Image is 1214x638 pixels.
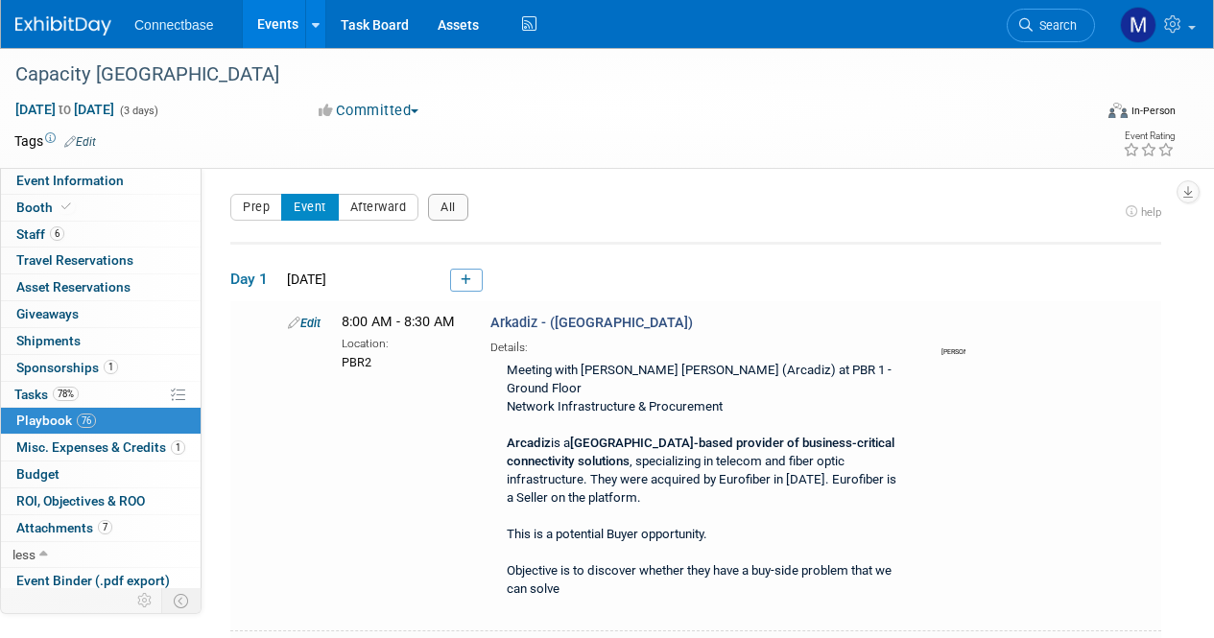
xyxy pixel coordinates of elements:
[16,360,118,375] span: Sponsorships
[490,356,908,606] div: Meeting with [PERSON_NAME] [PERSON_NAME] (Arcadiz) at PBR 1 - Ground Floor Network Infrastructure...
[338,194,419,221] button: Afterward
[53,387,79,401] span: 78%
[1123,131,1175,141] div: Event Rating
[16,200,75,215] span: Booth
[15,16,111,35] img: ExhibitDay
[281,194,339,221] button: Event
[941,319,1009,339] img: John Giblin
[941,339,965,351] div: John Giblin
[1007,9,1095,42] a: Search
[1,488,201,514] a: ROI, Objectives & ROO
[1,328,201,354] a: Shipments
[342,314,455,330] span: 8:00 AM - 8:30 AM
[1,461,201,487] a: Budget
[64,135,96,149] a: Edit
[16,413,96,428] span: Playbook
[1,168,201,194] a: Event Information
[342,333,462,352] div: Location:
[1033,18,1077,33] span: Search
[230,194,282,221] button: Prep
[14,131,96,151] td: Tags
[1,274,201,300] a: Asset Reservations
[14,387,79,402] span: Tasks
[1141,205,1161,219] span: help
[1,542,201,568] a: less
[1,195,201,221] a: Booth
[16,439,185,455] span: Misc. Expenses & Credits
[16,173,124,188] span: Event Information
[77,414,96,428] span: 76
[428,194,468,221] button: All
[1,515,201,541] a: Attachments7
[490,315,693,331] span: Arkadiz - ([GEOGRAPHIC_DATA])
[129,588,162,613] td: Personalize Event Tab Strip
[134,17,214,33] span: Connectbase
[1108,103,1128,118] img: Format-Inperson.png
[98,520,112,534] span: 7
[1,568,201,594] a: Event Binder (.pdf export)
[16,226,64,242] span: Staff
[9,58,1077,92] div: Capacity [GEOGRAPHIC_DATA]
[162,588,202,613] td: Toggle Event Tabs
[1,355,201,381] a: Sponsorships1
[14,101,115,118] span: [DATE] [DATE]
[104,360,118,374] span: 1
[312,101,426,121] button: Committed
[118,105,158,117] span: (3 days)
[1,435,201,461] a: Misc. Expenses & Credits1
[16,573,170,588] span: Event Binder (.pdf export)
[16,252,133,268] span: Travel Reservations
[16,493,145,508] span: ROI, Objectives & ROO
[490,334,908,356] div: Details:
[1,301,201,327] a: Giveaways
[1,382,201,408] a: Tasks78%
[1,408,201,434] a: Playbook76
[12,547,36,562] span: less
[230,269,278,290] span: Day 1
[507,436,551,450] b: Arcadiz
[16,466,60,482] span: Budget
[16,306,79,321] span: Giveaways
[61,201,71,212] i: Booth reservation complete
[1120,7,1156,43] img: Mary Ann Rose
[342,352,462,371] div: PBR2
[1006,100,1176,129] div: Event Format
[288,316,321,330] a: Edit
[171,440,185,455] span: 1
[16,333,81,348] span: Shipments
[50,226,64,241] span: 6
[16,279,131,295] span: Asset Reservations
[1131,104,1176,118] div: In-Person
[281,272,326,287] span: [DATE]
[1,222,201,248] a: Staff6
[16,520,112,535] span: Attachments
[1,248,201,273] a: Travel Reservations
[56,102,74,117] span: to
[507,436,894,468] b: [GEOGRAPHIC_DATA]-based provider of business-critical connectivity solutions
